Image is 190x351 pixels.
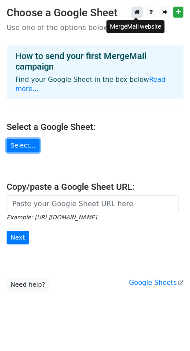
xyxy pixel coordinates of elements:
p: Use one of the options below... [7,23,183,32]
h4: Copy/paste a Google Sheet URL: [7,181,183,192]
iframe: Chat Widget [146,309,190,351]
p: Find your Google Sheet in the box below [15,75,175,94]
small: Example: [URL][DOMAIN_NAME] [7,214,97,221]
a: Select... [7,139,40,152]
input: Paste your Google Sheet URL here [7,196,179,212]
h3: Choose a Google Sheet [7,7,183,19]
a: Read more... [15,76,166,93]
input: Next [7,231,29,244]
h4: How to send your first MergeMail campaign [15,51,175,72]
a: Google Sheets [129,279,183,287]
a: Need help? [7,278,49,292]
div: MergeMail website [106,20,164,33]
h4: Select a Google Sheet: [7,122,183,132]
